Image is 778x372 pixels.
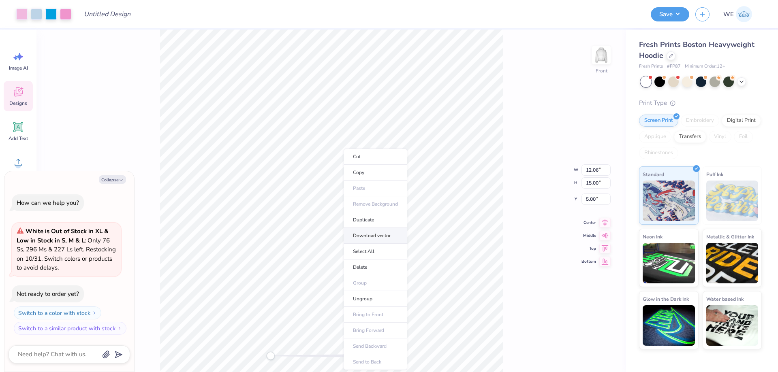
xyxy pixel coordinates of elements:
[17,199,79,207] div: How can we help you?
[643,243,695,283] img: Neon Ink
[681,115,719,127] div: Embroidery
[14,322,126,335] button: Switch to a similar product with stock
[344,244,407,259] li: Select All
[581,219,596,226] span: Center
[706,232,754,241] span: Metallic & Glitter Ink
[596,67,607,74] div: Front
[722,115,761,127] div: Digital Print
[643,305,695,346] img: Glow in the Dark Ink
[639,98,762,108] div: Print Type
[344,228,407,244] li: Download vector
[99,175,126,184] button: Collapse
[736,6,752,22] img: Werrine Empeynado
[17,290,79,298] div: Not ready to order yet?
[593,47,609,63] img: Front
[581,232,596,239] span: Middle
[674,131,706,143] div: Transfers
[92,310,97,315] img: Switch to a color with stock
[344,291,407,307] li: Ungroup
[639,63,663,70] span: Fresh Prints
[344,149,407,165] li: Cut
[706,295,744,303] span: Water based Ink
[639,131,671,143] div: Applique
[77,6,137,22] input: Untitled Design
[267,352,275,360] div: Accessibility label
[9,65,28,71] span: Image AI
[643,170,664,179] span: Standard
[14,306,101,319] button: Switch to a color with stock
[639,147,678,159] div: Rhinestones
[639,115,678,127] div: Screen Print
[723,10,734,19] span: WE
[734,131,753,143] div: Foil
[10,170,26,177] span: Upload
[581,245,596,252] span: Top
[643,295,689,303] span: Glow in the Dark Ink
[9,100,27,106] span: Designs
[720,6,756,22] a: WE
[581,258,596,265] span: Bottom
[651,7,689,21] button: Save
[706,305,759,346] img: Water based Ink
[344,165,407,181] li: Copy
[706,243,759,283] img: Metallic & Glitter Ink
[344,212,407,228] li: Duplicate
[667,63,681,70] span: # FP87
[706,181,759,221] img: Puff Ink
[9,135,28,142] span: Add Text
[706,170,723,179] span: Puff Ink
[685,63,725,70] span: Minimum Order: 12 +
[117,326,122,331] img: Switch to a similar product with stock
[643,181,695,221] img: Standard
[639,40,754,60] span: Fresh Prints Boston Heavyweight Hoodie
[344,259,407,275] li: Delete
[643,232,663,241] span: Neon Ink
[17,227,116,272] span: : Only 76 Ss, 296 Ms & 227 Ls left. Restocking on 10/31. Switch colors or products to avoid delays.
[17,227,109,244] strong: White is Out of Stock in XL & Low in Stock in S, M & L
[709,131,731,143] div: Vinyl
